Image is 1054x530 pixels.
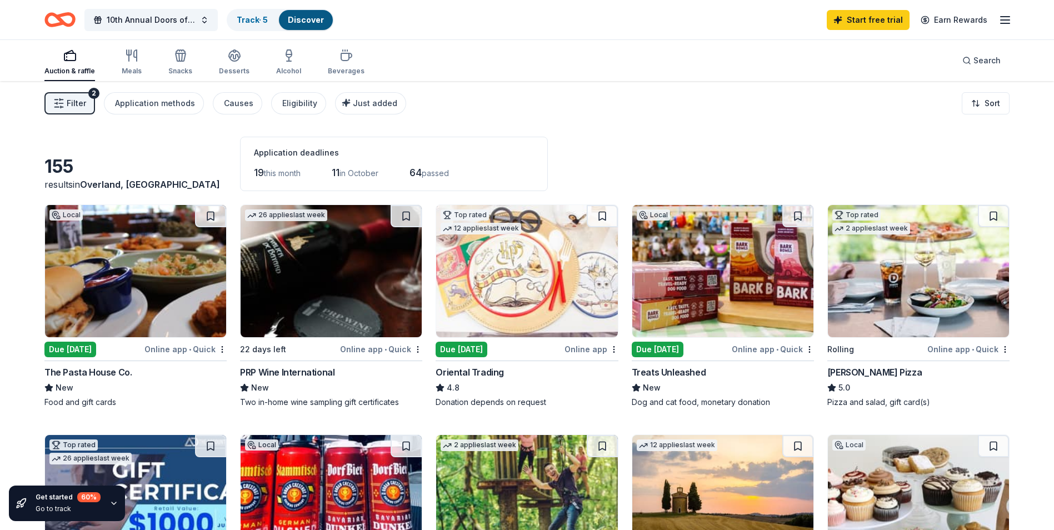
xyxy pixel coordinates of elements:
span: 5.0 [838,381,850,394]
div: Meals [122,67,142,76]
div: Alcohol [276,67,301,76]
div: 12 applies last week [637,439,717,451]
div: Online app Quick [340,342,422,356]
div: Go to track [36,504,101,513]
div: Top rated [441,209,489,221]
div: Due [DATE] [436,342,487,357]
span: 11 [332,167,339,178]
div: Donation depends on request [436,397,618,408]
span: New [643,381,661,394]
button: Auction & raffle [44,44,95,81]
span: this month [264,168,301,178]
button: Search [953,49,1010,72]
div: Get started [36,492,101,502]
a: Image for The Pasta House Co.LocalDue [DATE]Online app•QuickThe Pasta House Co.NewFood and gift c... [44,204,227,408]
span: 64 [409,167,422,178]
span: New [56,381,73,394]
div: Beverages [328,67,364,76]
div: 2 applies last week [832,223,910,234]
a: Image for Dewey's PizzaTop rated2 applieslast weekRollingOnline app•Quick[PERSON_NAME] Pizza5.0Pi... [827,204,1010,408]
div: Due [DATE] [44,342,96,357]
span: Search [973,54,1001,67]
button: Eligibility [271,92,326,114]
button: Alcohol [276,44,301,81]
a: Start free trial [827,10,910,30]
div: 2 applies last week [441,439,518,451]
span: • [776,345,778,354]
button: Meals [122,44,142,81]
span: in October [339,168,378,178]
button: Sort [962,92,1010,114]
div: Dog and cat food, monetary donation [632,397,814,408]
span: 19 [254,167,264,178]
div: Application deadlines [254,146,534,159]
img: Image for Dewey's Pizza [828,205,1009,337]
img: Image for PRP Wine International [241,205,422,337]
div: Online app Quick [144,342,227,356]
div: Causes [224,97,253,110]
div: [PERSON_NAME] Pizza [827,366,922,379]
div: Local [245,439,278,451]
div: 60 % [77,492,101,502]
span: passed [422,168,449,178]
img: Image for Treats Unleashed [632,205,813,337]
span: in [73,179,220,190]
a: Image for Treats UnleashedLocalDue [DATE]Online app•QuickTreats UnleashedNewDog and cat food, mon... [632,204,814,408]
div: Online app Quick [927,342,1010,356]
div: Desserts [219,67,249,76]
button: Filter2 [44,92,95,114]
div: 155 [44,156,227,178]
button: Track· 5Discover [227,9,334,31]
div: Treats Unleashed [632,366,706,379]
button: Desserts [219,44,249,81]
div: Local [637,209,670,221]
div: results [44,178,227,191]
div: 12 applies last week [441,223,521,234]
span: Overland, [GEOGRAPHIC_DATA] [80,179,220,190]
button: Snacks [168,44,192,81]
span: • [189,345,191,354]
div: 26 applies last week [245,209,327,221]
a: Image for PRP Wine International26 applieslast week22 days leftOnline app•QuickPRP Wine Internati... [240,204,422,408]
div: Online app Quick [732,342,814,356]
div: Online app [565,342,618,356]
div: Application methods [115,97,195,110]
span: Just added [353,98,397,108]
div: Auction & raffle [44,67,95,76]
a: Image for Oriental TradingTop rated12 applieslast weekDue [DATE]Online appOriental Trading4.8Dona... [436,204,618,408]
div: 26 applies last week [49,453,132,464]
div: Local [832,439,866,451]
span: 10th Annual Doors of Opportunity Gala [107,13,196,27]
div: Rolling [827,343,854,356]
button: Just added [335,92,406,114]
div: Top rated [832,209,881,221]
div: Local [49,209,83,221]
div: Snacks [168,67,192,76]
div: 2 [88,88,99,99]
button: Application methods [104,92,204,114]
span: Filter [67,97,86,110]
span: • [384,345,387,354]
a: Earn Rewards [914,10,994,30]
div: Food and gift cards [44,397,227,408]
a: Discover [288,15,324,24]
div: Two in-home wine sampling gift certificates [240,397,422,408]
button: Causes [213,92,262,114]
span: New [251,381,269,394]
span: 4.8 [447,381,459,394]
div: The Pasta House Co. [44,366,132,379]
div: Oriental Trading [436,366,504,379]
button: Beverages [328,44,364,81]
span: • [972,345,974,354]
div: Pizza and salad, gift card(s) [827,397,1010,408]
div: Eligibility [282,97,317,110]
span: Sort [985,97,1000,110]
div: PRP Wine International [240,366,334,379]
img: Image for Oriental Trading [436,205,617,337]
button: 10th Annual Doors of Opportunity Gala [84,9,218,31]
div: Due [DATE] [632,342,683,357]
a: Track· 5 [237,15,268,24]
div: 22 days left [240,343,286,356]
img: Image for The Pasta House Co. [45,205,226,337]
div: Top rated [49,439,98,451]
